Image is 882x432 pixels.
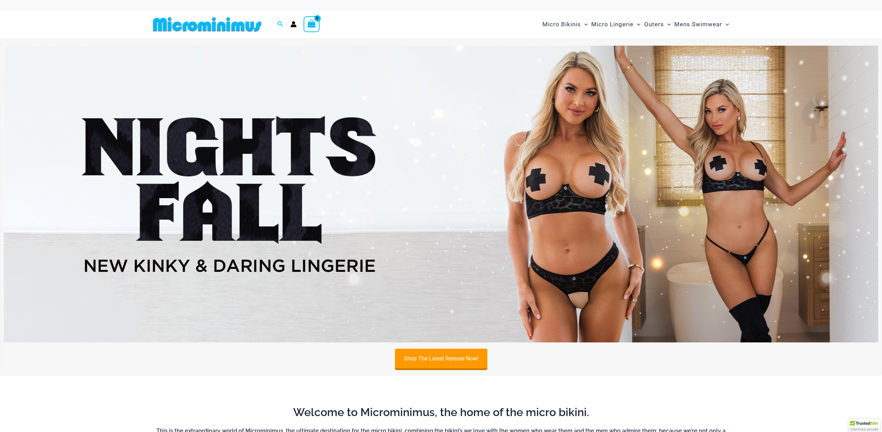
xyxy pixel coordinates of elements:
[395,349,487,368] a: Shop The Latest Release Now!
[4,46,878,342] img: Night's Fall Silver Leopard Pack
[664,16,671,33] span: Menu Toggle
[290,21,297,27] a: Account icon link
[633,16,640,33] span: Menu Toggle
[848,419,880,432] div: TrustedSite Certified
[591,16,633,33] span: Micro Lingerie
[642,14,673,35] a: OutersMenu ToggleMenu Toggle
[304,16,319,32] a: View Shopping Cart, empty
[674,16,722,33] span: Mens Swimwear
[540,13,732,36] nav: Site Navigation
[541,14,589,35] a: Micro BikinisMenu ToggleMenu Toggle
[589,14,642,35] a: Micro LingerieMenu ToggleMenu Toggle
[542,16,581,33] span: Micro Bikinis
[581,16,588,33] span: Menu Toggle
[277,20,283,29] a: Search icon link
[644,16,664,33] span: Outers
[150,17,264,32] img: MM SHOP LOGO FLAT
[155,405,727,420] h2: Welcome to Microminimus, the home of the micro bikini.
[673,14,731,35] a: Mens SwimwearMenu ToggleMenu Toggle
[722,16,729,33] span: Menu Toggle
